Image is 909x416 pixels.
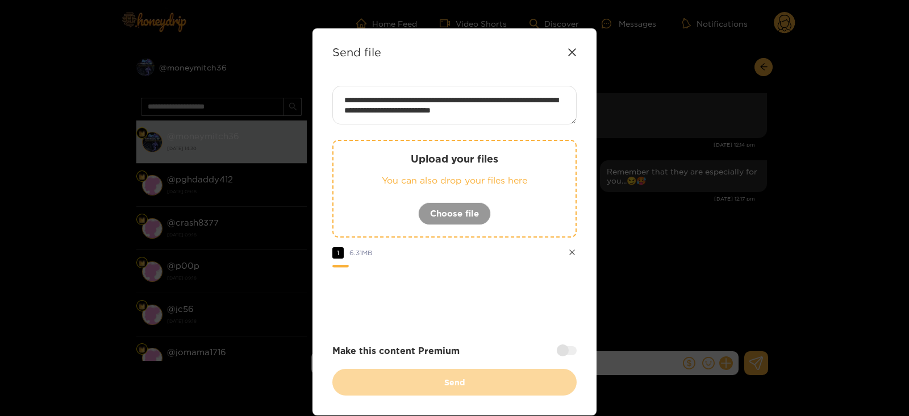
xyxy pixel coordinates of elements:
[356,152,553,165] p: Upload your files
[349,249,373,256] span: 6.31 MB
[356,174,553,187] p: You can also drop your files here
[332,344,460,357] strong: Make this content Premium
[418,202,491,225] button: Choose file
[332,247,344,259] span: 1
[332,45,381,59] strong: Send file
[332,369,577,396] button: Send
